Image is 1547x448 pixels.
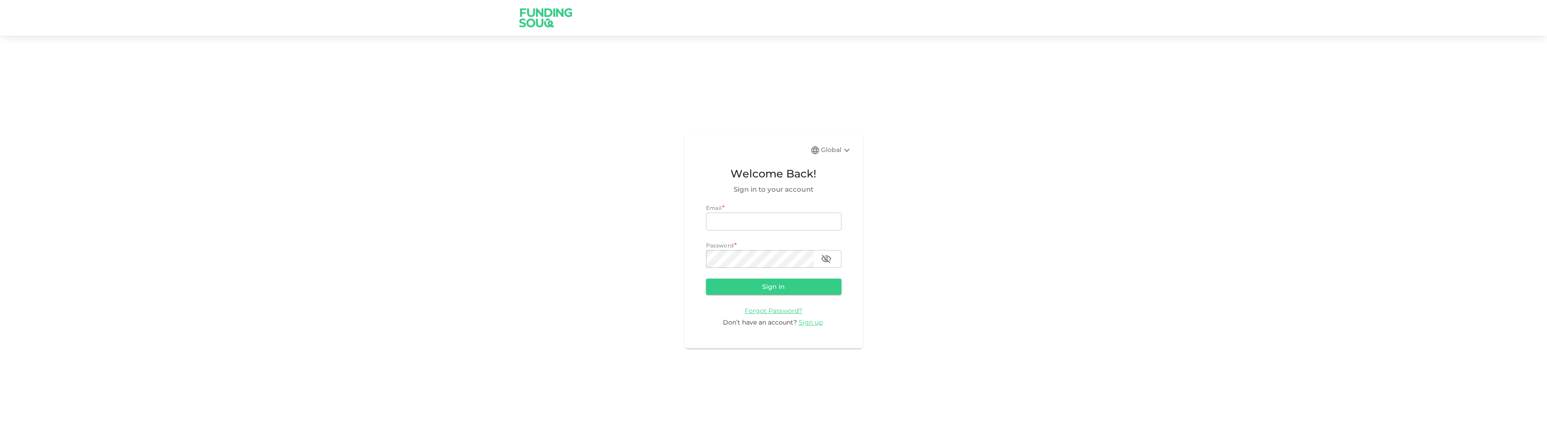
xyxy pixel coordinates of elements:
[799,318,823,326] span: Sign up
[745,307,802,315] span: Forgot Password?
[706,242,734,249] span: Password
[706,165,841,182] span: Welcome Back!
[745,306,802,315] a: Forgot Password?
[706,184,841,195] span: Sign in to your account
[706,279,841,295] button: Sign in
[723,318,797,326] span: Don’t have an account?
[706,205,722,211] span: Email
[706,250,814,268] input: password
[706,213,841,230] input: email
[821,145,852,156] div: Global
